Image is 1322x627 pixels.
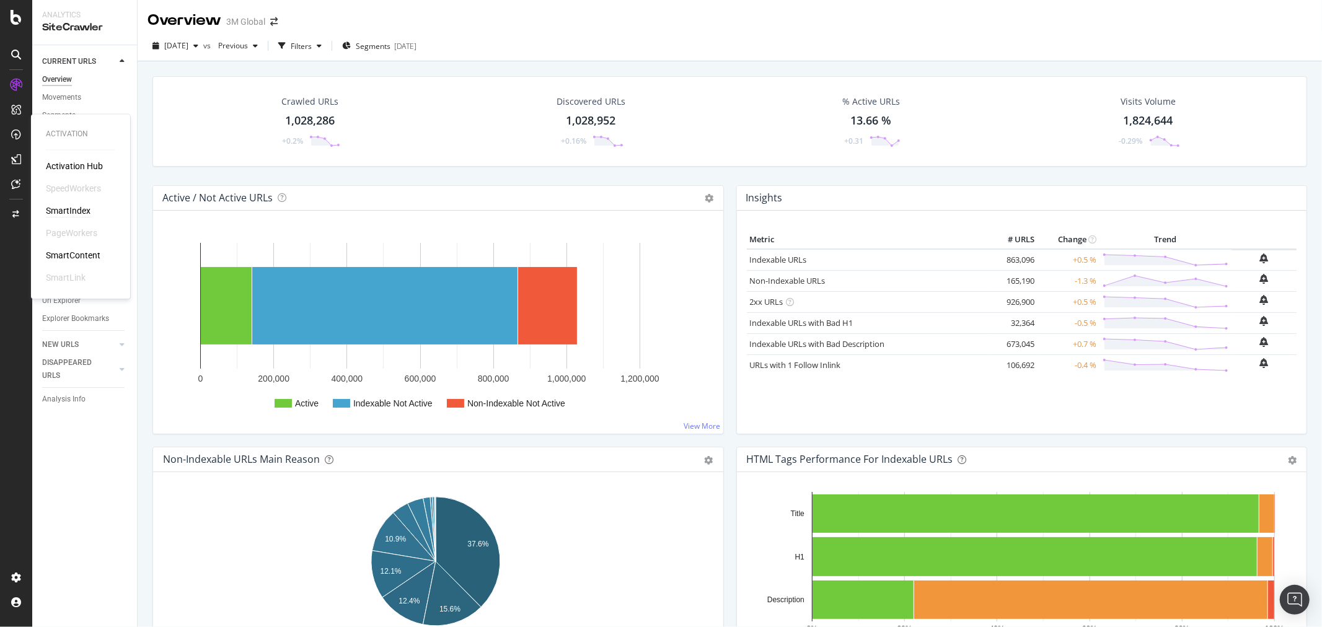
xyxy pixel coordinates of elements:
[42,73,128,86] a: Overview
[1121,95,1176,108] div: Visits Volume
[42,356,105,382] div: DISAPPEARED URLS
[46,250,100,262] a: SmartContent
[1119,136,1143,146] div: -0.29%
[148,36,203,56] button: [DATE]
[750,338,885,349] a: Indexable URLs with Bad Description
[42,109,76,122] div: Segments
[148,10,221,31] div: Overview
[747,453,953,465] div: HTML Tags Performance for Indexable URLs
[163,453,320,465] div: Non-Indexable URLs Main Reason
[988,230,1038,249] th: # URLS
[270,17,278,26] div: arrow-right-arrow-left
[561,136,586,146] div: +0.16%
[557,95,625,108] div: Discovered URLs
[42,55,96,68] div: CURRENT URLS
[478,374,509,384] text: 800,000
[46,272,86,284] div: SmartLink
[285,113,335,129] div: 1,028,286
[1260,316,1269,326] div: bell-plus
[1038,249,1099,271] td: +0.5 %
[46,183,101,195] div: SpeedWorkers
[988,291,1038,312] td: 926,900
[1099,230,1232,249] th: Trend
[42,312,109,325] div: Explorer Bookmarks
[620,374,659,384] text: 1,200,000
[385,535,406,543] text: 10.9%
[1038,291,1099,312] td: +0.5 %
[42,294,128,307] a: Url Explorer
[42,91,128,104] a: Movements
[42,338,116,351] a: NEW URLS
[42,10,127,20] div: Analytics
[988,249,1038,271] td: 863,096
[213,36,263,56] button: Previous
[467,398,565,408] text: Non-Indexable Not Active
[295,398,319,408] text: Active
[750,359,841,370] a: URLs with 1 Follow Inlink
[226,15,265,28] div: 3M Global
[795,553,804,561] text: H1
[394,41,416,51] div: [DATE]
[46,227,97,240] div: PageWorkers
[750,317,853,328] a: Indexable URLs with Bad H1
[198,374,203,384] text: 0
[767,595,804,604] text: Description
[203,40,213,51] span: vs
[988,333,1038,354] td: 673,045
[399,597,420,605] text: 12.4%
[213,40,248,51] span: Previous
[332,374,363,384] text: 400,000
[844,136,863,146] div: +0.31
[1038,333,1099,354] td: +0.7 %
[163,230,713,424] svg: A chart.
[337,36,421,56] button: Segments[DATE]
[42,393,128,406] a: Analysis Info
[42,55,116,68] a: CURRENT URLS
[1260,337,1269,347] div: bell-plus
[162,190,273,206] h4: Active / Not Active URLs
[42,294,81,307] div: Url Explorer
[547,374,586,384] text: 1,000,000
[1038,354,1099,375] td: -0.4 %
[750,275,826,286] a: Non-Indexable URLs
[42,356,116,382] a: DISAPPEARED URLS
[1288,456,1297,465] div: gear
[988,354,1038,375] td: 106,692
[42,73,72,86] div: Overview
[1260,295,1269,305] div: bell-plus
[988,270,1038,291] td: 165,190
[747,230,989,249] th: Metric
[353,398,433,408] text: Indexable Not Active
[46,205,90,217] a: SmartIndex
[46,160,103,173] div: Activation Hub
[282,136,303,146] div: +0.2%
[705,456,713,465] div: gear
[1260,253,1269,263] div: bell-plus
[42,312,128,325] a: Explorer Bookmarks
[1124,113,1173,129] div: 1,824,644
[46,129,115,139] div: Activation
[842,95,900,108] div: % Active URLs
[1260,274,1269,284] div: bell-plus
[381,567,402,576] text: 12.1%
[1038,270,1099,291] td: -1.3 %
[1260,358,1269,368] div: bell-plus
[42,338,79,351] div: NEW URLS
[281,95,338,108] div: Crawled URLs
[988,312,1038,333] td: 32,364
[467,540,488,548] text: 37.6%
[850,113,891,129] div: 13.66 %
[1038,312,1099,333] td: -0.5 %
[1038,230,1099,249] th: Change
[291,41,312,51] div: Filters
[356,41,390,51] span: Segments
[164,40,188,51] span: 2025 Aug. 24th
[750,296,783,307] a: 2xx URLs
[566,113,616,129] div: 1,028,952
[439,605,460,613] text: 15.6%
[750,254,807,265] a: Indexable URLs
